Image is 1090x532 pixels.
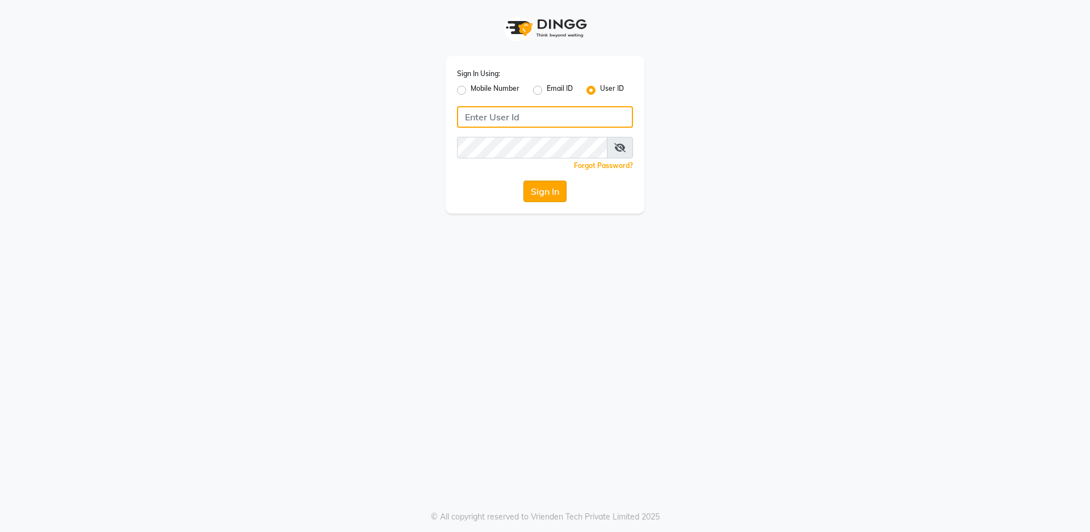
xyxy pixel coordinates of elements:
label: Email ID [547,83,573,97]
button: Sign In [523,181,567,202]
input: Username [457,106,633,128]
label: Sign In Using: [457,69,500,79]
label: User ID [600,83,624,97]
img: logo1.svg [500,11,590,45]
a: Forgot Password? [574,161,633,170]
label: Mobile Number [471,83,519,97]
input: Username [457,137,607,158]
